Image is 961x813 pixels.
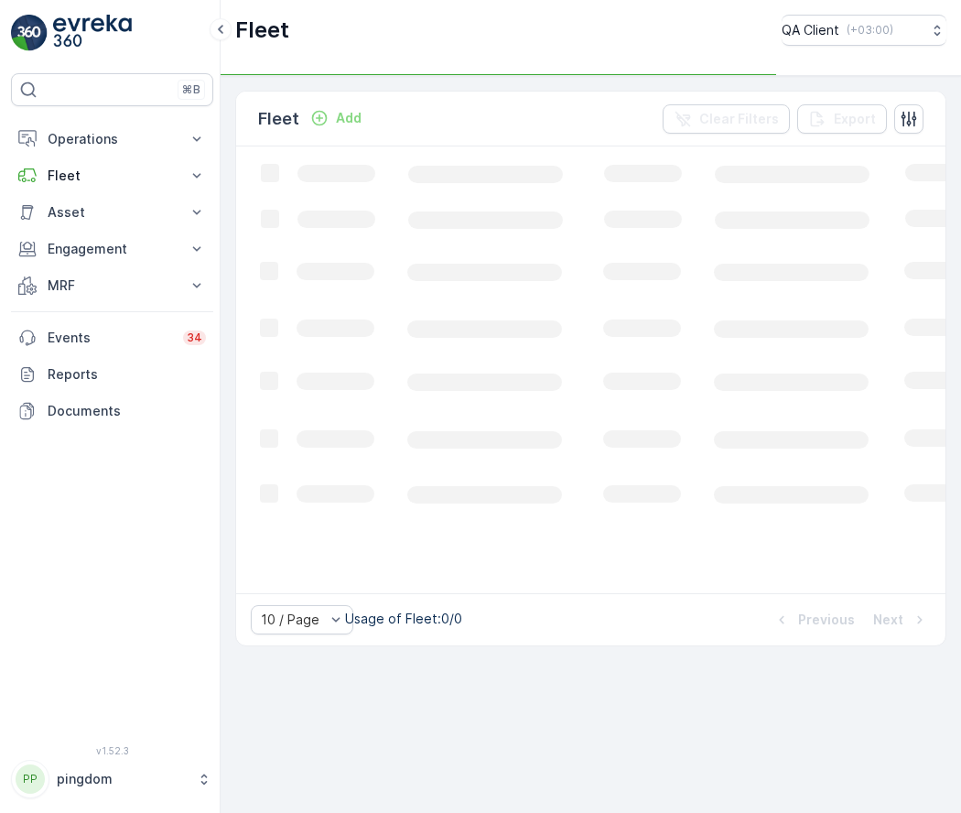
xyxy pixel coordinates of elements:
[771,609,857,631] button: Previous
[48,365,206,384] p: Reports
[11,760,213,798] button: PPpingdom
[182,82,200,97] p: ⌘B
[187,331,202,345] p: 34
[873,611,903,629] p: Next
[782,21,839,39] p: QA Client
[303,107,369,129] button: Add
[11,267,213,304] button: MRF
[48,276,177,295] p: MRF
[48,130,177,148] p: Operations
[336,109,362,127] p: Add
[834,110,876,128] p: Export
[11,745,213,756] span: v 1.52.3
[48,203,177,222] p: Asset
[235,16,289,45] p: Fleet
[847,23,893,38] p: ( +03:00 )
[48,402,206,420] p: Documents
[11,231,213,267] button: Engagement
[782,15,946,46] button: QA Client(+03:00)
[699,110,779,128] p: Clear Filters
[345,610,462,628] p: Usage of Fleet : 0/0
[11,320,213,356] a: Events34
[11,157,213,194] button: Fleet
[48,167,177,185] p: Fleet
[53,15,132,51] img: logo_light-DOdMpM7g.png
[11,15,48,51] img: logo
[48,329,172,347] p: Events
[48,240,177,258] p: Engagement
[11,356,213,393] a: Reports
[11,194,213,231] button: Asset
[11,393,213,429] a: Documents
[258,106,299,132] p: Fleet
[16,764,45,794] div: PP
[871,609,931,631] button: Next
[11,121,213,157] button: Operations
[663,104,790,134] button: Clear Filters
[798,611,855,629] p: Previous
[57,770,188,788] p: pingdom
[797,104,887,134] button: Export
